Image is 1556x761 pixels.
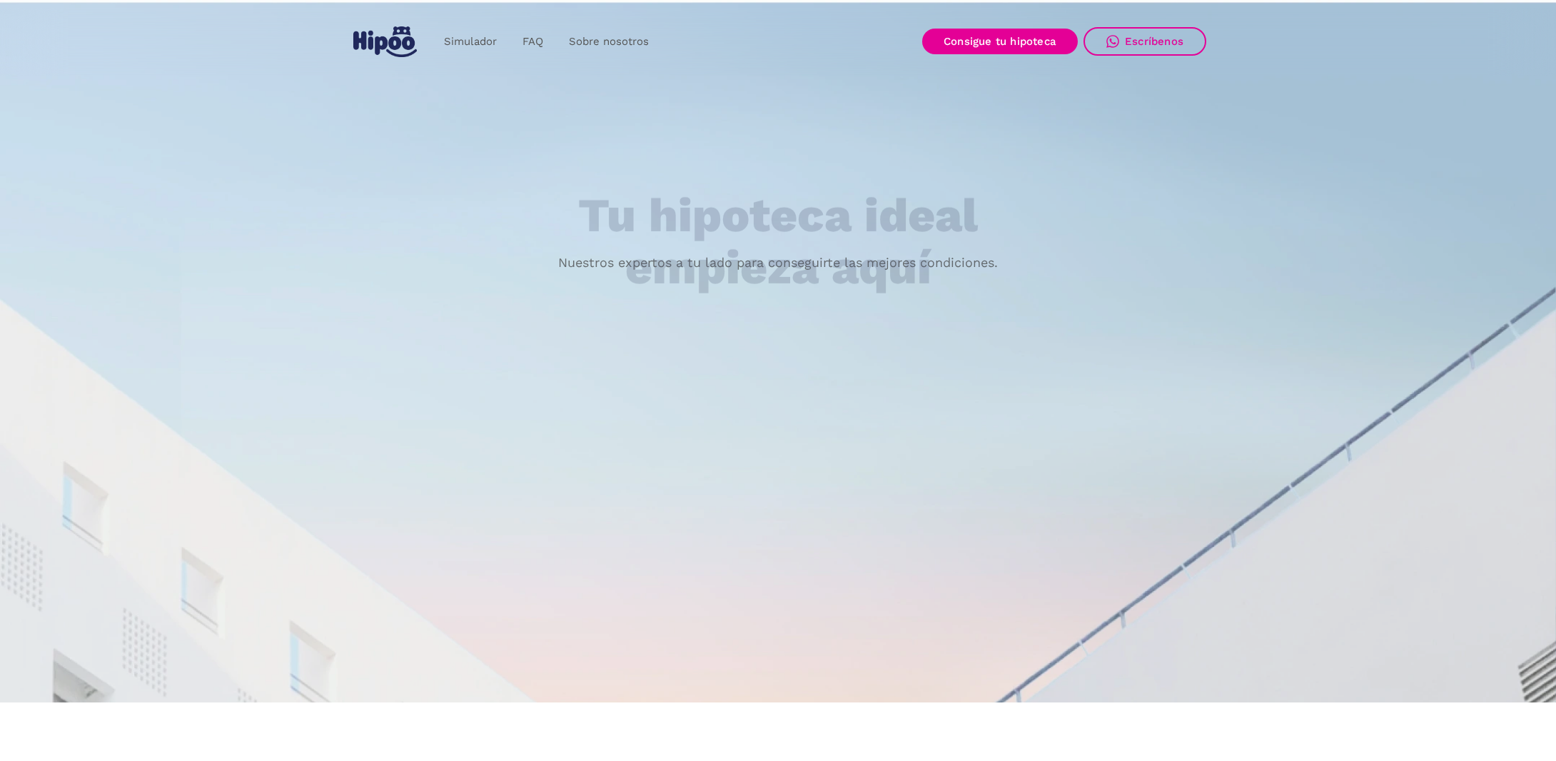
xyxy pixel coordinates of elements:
h1: Tu hipoteca ideal empieza aquí [507,190,1049,293]
a: Sobre nosotros [556,28,662,56]
a: Escríbenos [1083,27,1206,56]
a: Consigue tu hipoteca [922,29,1078,54]
a: home [350,21,420,63]
div: Escríbenos [1125,35,1183,48]
a: Simulador [431,28,510,56]
a: FAQ [510,28,556,56]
